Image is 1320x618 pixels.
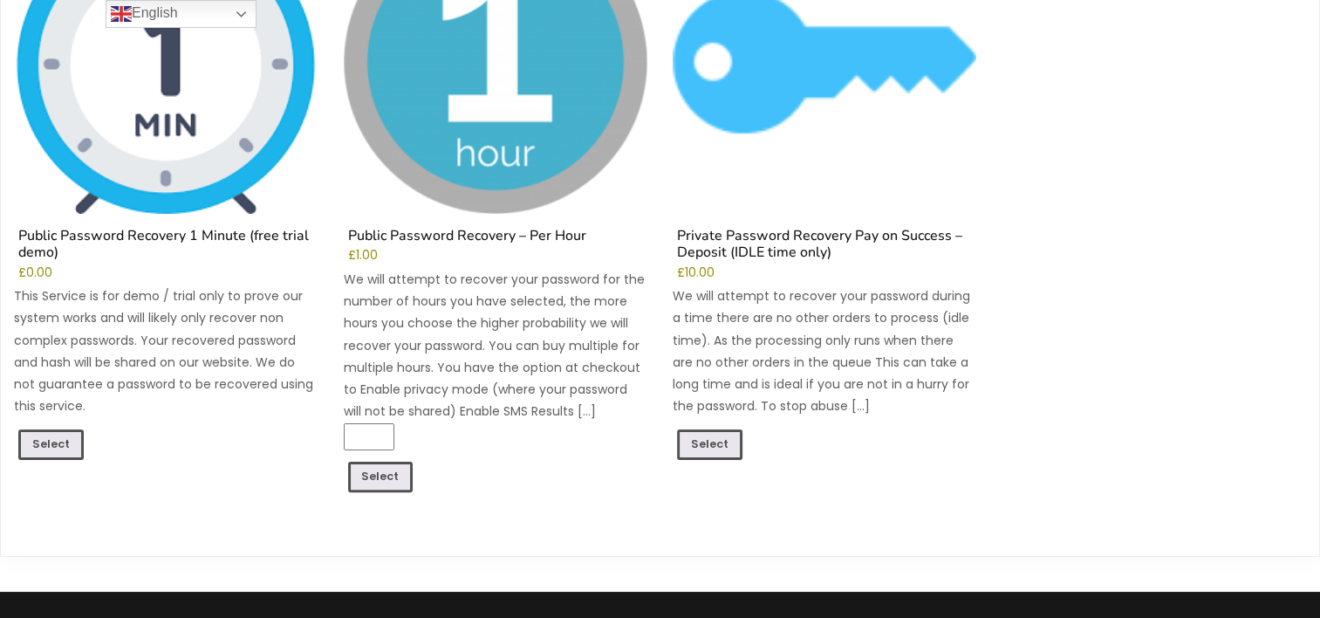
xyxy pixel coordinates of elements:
[677,264,685,281] span: £
[348,247,378,264] bdi: 1.00
[677,264,715,281] bdi: 10.00
[673,228,976,265] h2: Private Password Recovery Pay on Success – Deposit (IDLE time only)
[677,429,742,460] a: Add to cart: “Private Password Recovery Pay on Success - Deposit (IDLE time only)”
[344,423,394,450] input: Product quantity
[18,264,26,281] span: £
[348,462,414,492] a: Add to cart: “Public Password Recovery - Per Hour”
[344,269,647,422] p: We will attempt to recover your password for the number of hours you have selected, the more hour...
[673,285,976,417] p: We will attempt to recover your password during a time there are no other orders to process (idle...
[344,228,647,249] h2: Public Password Recovery – Per Hour
[18,429,84,460] a: Read more about “Public Password Recovery 1 Minute (free trial demo)”
[348,247,356,264] span: £
[18,264,52,281] bdi: 0.00
[14,285,318,417] p: This Service is for demo / trial only to prove our system works and will likely only recover non ...
[111,3,132,24] img: en
[14,228,318,265] h2: Public Password Recovery 1 Minute (free trial demo)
